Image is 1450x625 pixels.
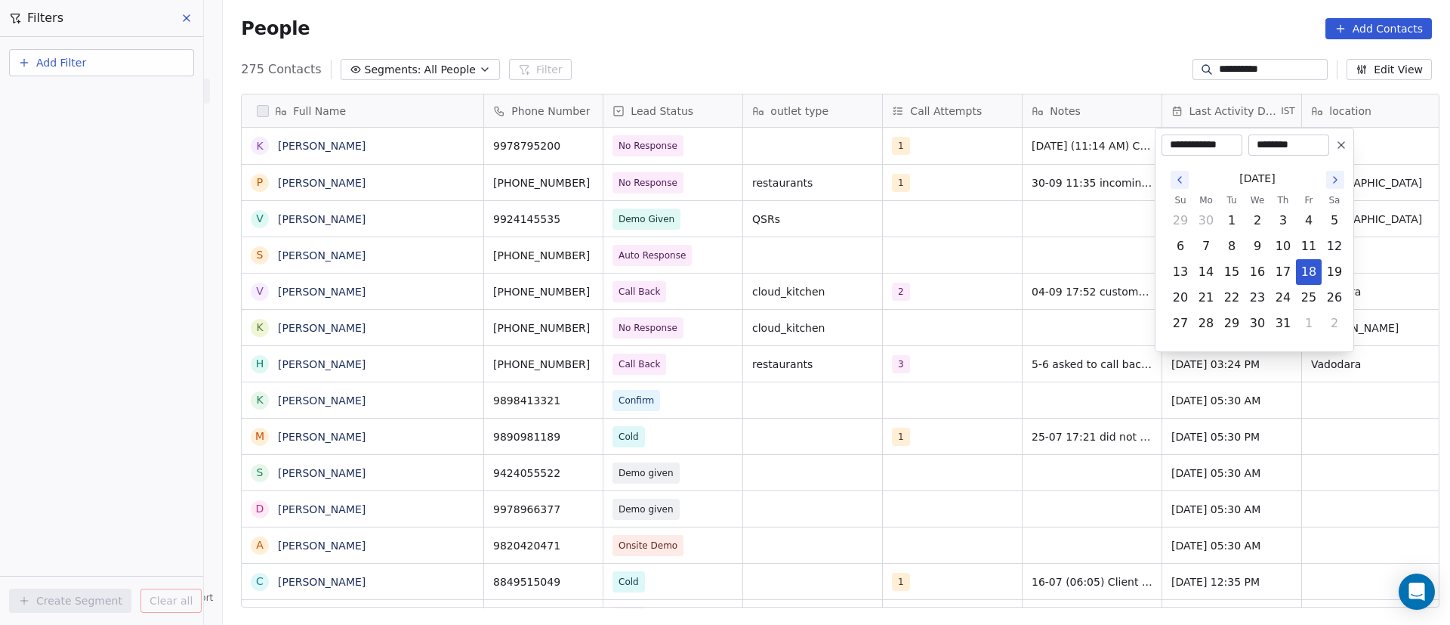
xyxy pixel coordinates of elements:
[1193,193,1219,208] th: Monday
[1297,234,1321,258] button: Friday, October 11th, 2024
[1326,171,1344,189] button: Go to the Next Month
[1297,260,1321,284] button: Friday, October 18th, 2024, selected
[1271,286,1295,310] button: Thursday, October 24th, 2024
[1171,171,1189,189] button: Go to the Previous Month
[1271,209,1295,233] button: Thursday, October 3rd, 2024
[1220,286,1244,310] button: Tuesday, October 22nd, 2024
[1168,260,1192,284] button: Sunday, October 13th, 2024
[1239,171,1275,187] span: [DATE]
[1297,286,1321,310] button: Friday, October 25th, 2024
[1220,234,1244,258] button: Tuesday, October 8th, 2024
[1296,193,1322,208] th: Friday
[1194,260,1218,284] button: Monday, October 14th, 2024
[1322,209,1347,233] button: Saturday, October 5th, 2024
[1271,260,1295,284] button: Thursday, October 17th, 2024
[1194,209,1218,233] button: Monday, September 30th, 2024
[1322,311,1347,336] button: Saturday, November 2nd, 2024
[1220,311,1244,336] button: Tuesday, October 29th, 2024
[1168,286,1192,310] button: Sunday, October 20th, 2024
[1270,193,1296,208] th: Thursday
[1220,260,1244,284] button: Tuesday, October 15th, 2024
[1168,234,1192,258] button: Sunday, October 6th, 2024
[1297,311,1321,336] button: Friday, November 1st, 2024
[1194,311,1218,336] button: Monday, October 28th, 2024
[1194,234,1218,258] button: Monday, October 7th, 2024
[1245,193,1270,208] th: Wednesday
[1168,193,1193,208] th: Sunday
[1220,209,1244,233] button: Tuesday, October 1st, 2024
[1245,286,1270,310] button: Wednesday, October 23rd, 2024
[1271,311,1295,336] button: Thursday, October 31st, 2024
[1245,260,1270,284] button: Wednesday, October 16th, 2024
[1322,260,1347,284] button: Saturday, October 19th, 2024
[1245,311,1270,336] button: Wednesday, October 30th, 2024
[1168,193,1347,336] table: October 2024
[1322,286,1347,310] button: Saturday, October 26th, 2024
[1297,209,1321,233] button: Friday, October 4th, 2024
[1168,209,1192,233] button: Sunday, September 29th, 2024
[1322,234,1347,258] button: Saturday, October 12th, 2024
[1219,193,1245,208] th: Tuesday
[1271,234,1295,258] button: Thursday, October 10th, 2024
[1245,209,1270,233] button: Wednesday, October 2nd, 2024
[1168,311,1192,336] button: Sunday, October 27th, 2024
[1194,286,1218,310] button: Monday, October 21st, 2024
[1322,193,1347,208] th: Saturday
[1245,234,1270,258] button: Wednesday, October 9th, 2024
